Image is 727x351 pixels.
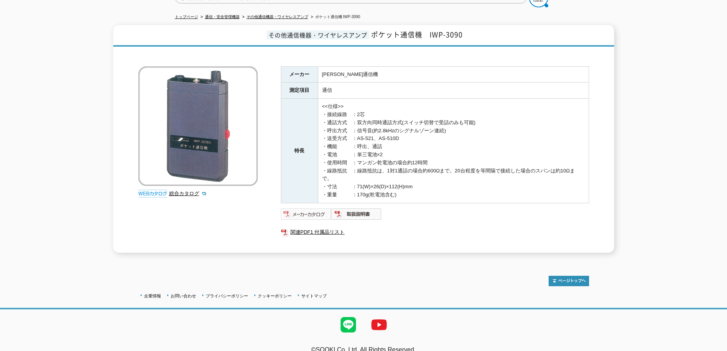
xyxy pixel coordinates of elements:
[169,191,207,196] a: 総合カタログ
[267,30,369,39] span: その他通信機器・ワイヤレスアンプ
[281,66,318,83] th: メーカー
[333,309,364,340] img: LINE
[301,294,327,298] a: サイトマップ
[549,276,589,286] img: トップページへ
[205,15,240,19] a: 通信・安全管理機器
[281,99,318,203] th: 特長
[171,294,196,298] a: お問い合わせ
[318,99,589,203] td: <<仕様>> ・接続線路 ：2芯 ・通話方式 ：双方向同時通話方式(スイッチ切替で受話のみも可能) ・呼出方式 ：信号音(約2.8kHzのシグナルゾーン連続) ・送受方式 ：AS-521、AS-...
[247,15,308,19] a: その他通信機器・ワイヤレスアンプ
[318,66,589,83] td: [PERSON_NAME]通信機
[331,213,382,219] a: 取扱説明書
[364,309,395,340] img: YouTube
[281,83,318,99] th: 測定項目
[206,294,248,298] a: プライバシーポリシー
[281,213,331,219] a: メーカーカタログ
[331,208,382,220] img: 取扱説明書
[371,29,463,40] span: ポケット通信機 IWP-3090
[175,15,198,19] a: トップページ
[138,190,167,197] img: webカタログ
[144,294,161,298] a: 企業情報
[138,66,258,186] img: ポケット通信機 IWP-3090
[318,83,589,99] td: 通信
[309,13,360,21] li: ポケット通信機 IWP-3090
[258,294,292,298] a: クッキーポリシー
[281,227,589,237] a: 関連PDF1 付属品リスト
[281,208,331,220] img: メーカーカタログ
